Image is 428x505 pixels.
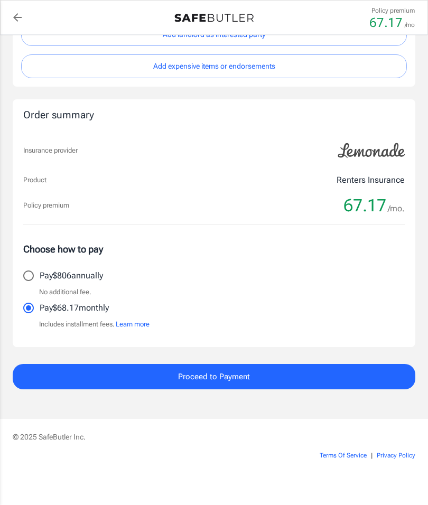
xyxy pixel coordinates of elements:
p: Insurance provider [23,145,78,156]
button: Add expensive items or endorsements [21,54,407,78]
p: © 2025 SafeButler Inc. [13,432,415,442]
span: /mo. [388,201,405,216]
p: Policy premium [371,6,415,15]
p: Includes installment fees. [39,319,150,330]
p: Pay $68.17 monthly [40,302,109,314]
span: Proceed to Payment [178,370,250,384]
p: 67.17 [369,16,403,29]
p: Pay $806 annually [40,269,103,282]
p: Policy premium [23,200,69,211]
p: Choose how to pay [23,242,405,256]
div: Order summary [23,108,405,123]
a: Terms Of Service [320,452,367,459]
a: back to quotes [7,7,28,28]
span: 67.17 [343,195,386,216]
button: Proceed to Payment [13,364,415,389]
img: Back to quotes [174,14,254,22]
p: Renters Insurance [337,174,405,186]
button: Learn more [116,319,150,330]
p: /mo [405,20,415,30]
p: No additional fee. [39,287,91,297]
p: Product [23,175,46,185]
span: | [371,452,373,459]
a: Privacy Policy [377,452,415,459]
img: Lemonade [332,136,411,165]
